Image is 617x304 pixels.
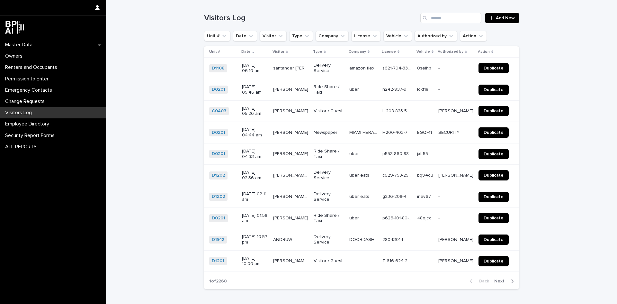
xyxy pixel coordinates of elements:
p: License [382,48,396,55]
p: cifuentes carvajal [273,171,310,178]
p: [PERSON_NAME] [438,257,475,264]
button: Next [492,278,519,284]
p: Vehicle [416,48,430,55]
p: Emergency Contacts [3,87,57,93]
a: D1912 [212,237,224,243]
tr: D1912 [DATE] 10:57 pmANDRUWANDRUW Delivery ServiceDOORDASHDOORDASH 2804301428043014 -- [PERSON_NA... [204,229,519,251]
p: Employee Directory [3,121,54,127]
h1: Visitors Log [204,14,418,23]
p: Master Data [3,42,38,48]
p: SECURITY [438,129,461,135]
p: n242-937-90-600-0 [382,86,413,92]
p: Ride Share / Taxi [314,213,344,224]
p: uber [349,150,360,157]
p: [DATE] 10:00 pm [242,256,268,267]
a: D0201 [212,151,225,157]
p: H200-403-70-389-0 [382,129,413,135]
a: Duplicate [478,235,509,245]
button: Authorized by [415,31,457,41]
p: TORRES MARTINEZ NEGLYS KATERINES [273,257,310,264]
p: jxtt55 [417,150,429,157]
p: Company [349,48,366,55]
a: D1202 [212,173,225,178]
tr: D0201 [DATE] 04:33 am[PERSON_NAME][PERSON_NAME] Ride Share / Taxiuberuber p553-860-88-142-0p553-8... [204,143,519,165]
a: Duplicate [478,192,509,202]
p: Delivery Service [314,234,344,245]
p: DOORDASH [349,236,376,243]
p: - [417,257,420,264]
p: Delivery Service [314,63,344,74]
p: Newspaper [314,130,344,135]
span: Duplicate [484,88,504,92]
span: Duplicate [484,259,504,263]
a: D0201 [212,130,225,135]
p: Visitor / Guest [314,258,344,264]
p: [PERSON_NAME] [273,86,309,92]
span: Duplicate [484,237,504,242]
button: Type [289,31,313,41]
p: [DATE] 02:36 am [242,170,268,181]
p: - [417,236,420,243]
p: Authorized by [438,48,463,55]
p: Unit # [209,48,220,55]
button: Company [316,31,349,41]
p: Lincoln Sherman [438,171,475,178]
p: Ride Share / Taxi [314,84,344,95]
a: C0403 [212,108,226,114]
p: s621-794-33-500-0 [382,64,413,71]
a: Duplicate [478,213,509,223]
p: [DATE] 04:33 am [242,149,268,160]
span: Duplicate [484,173,504,178]
tr: D0201 [DATE] 05:46 am[PERSON_NAME][PERSON_NAME] Ride Share / Taxiuberuber n242-937-90-600-0n242-9... [204,79,519,100]
p: c629-753-25-100-0 [382,171,413,178]
p: [PERSON_NAME] [438,236,475,243]
p: Type [313,48,322,55]
button: Back [465,278,492,284]
p: EGQF11 [417,129,433,135]
a: D1201 [212,258,224,264]
p: uber eats [349,193,371,199]
tr: D0201 [DATE] 01:58 am[PERSON_NAME][PERSON_NAME] Ride Share / Taxiuberuber p626-101-80-253-0p626-1... [204,207,519,229]
input: Search [420,13,481,23]
p: Owners [3,53,28,59]
button: License [351,31,381,41]
p: - [438,86,441,92]
p: santander rabelo [273,64,310,71]
span: Duplicate [484,195,504,199]
p: L 208 823 58 300 0 [382,107,413,114]
span: Duplicate [484,152,504,156]
p: - [438,214,441,221]
p: [DATE] 05:46 am [242,84,268,95]
a: Duplicate [478,170,509,180]
p: [DATE] 06:10 am [242,63,268,74]
p: Renters and Occupants [3,64,62,70]
tr: D1201 [DATE] 10:00 pm[PERSON_NAME] [PERSON_NAME] [PERSON_NAME][PERSON_NAME] [PERSON_NAME] [PERSON... [204,250,519,272]
p: [DATE] 04:44 am [242,127,268,138]
p: [DATE] 01:58 am [242,213,268,224]
p: 0seihb [417,64,433,71]
button: Date [233,31,257,41]
p: Security Report Forms [3,133,60,139]
img: dwgmcNfxSF6WIOOXiGgu [5,21,24,34]
p: p553-860-88-142-0 [382,150,413,157]
p: amazon flex [349,64,376,71]
p: Delivery Service [314,170,344,181]
p: Change Requests [3,98,50,105]
p: [PERSON_NAME] [273,214,309,221]
p: p626-101-80-253-0 [382,214,413,221]
span: Duplicate [484,66,504,70]
p: bq94qu [417,171,434,178]
p: Visitors Log [3,110,37,116]
p: ANDRUW [273,236,293,243]
p: [PERSON_NAME] [273,150,309,157]
p: Action [478,48,490,55]
button: Visitor [260,31,287,41]
a: D0201 [212,87,225,92]
p: T 616 624 24 100 0 [382,257,413,264]
p: - [417,107,420,114]
p: Date [241,48,251,55]
tr: C0403 [DATE] 05:26 am[PERSON_NAME][PERSON_NAME] Visitor / Guest-- L 208 823 58 300 0L 208 823 58 ... [204,100,519,122]
p: 28043014 [382,236,405,243]
span: Duplicate [484,216,504,220]
p: uber [349,214,360,221]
